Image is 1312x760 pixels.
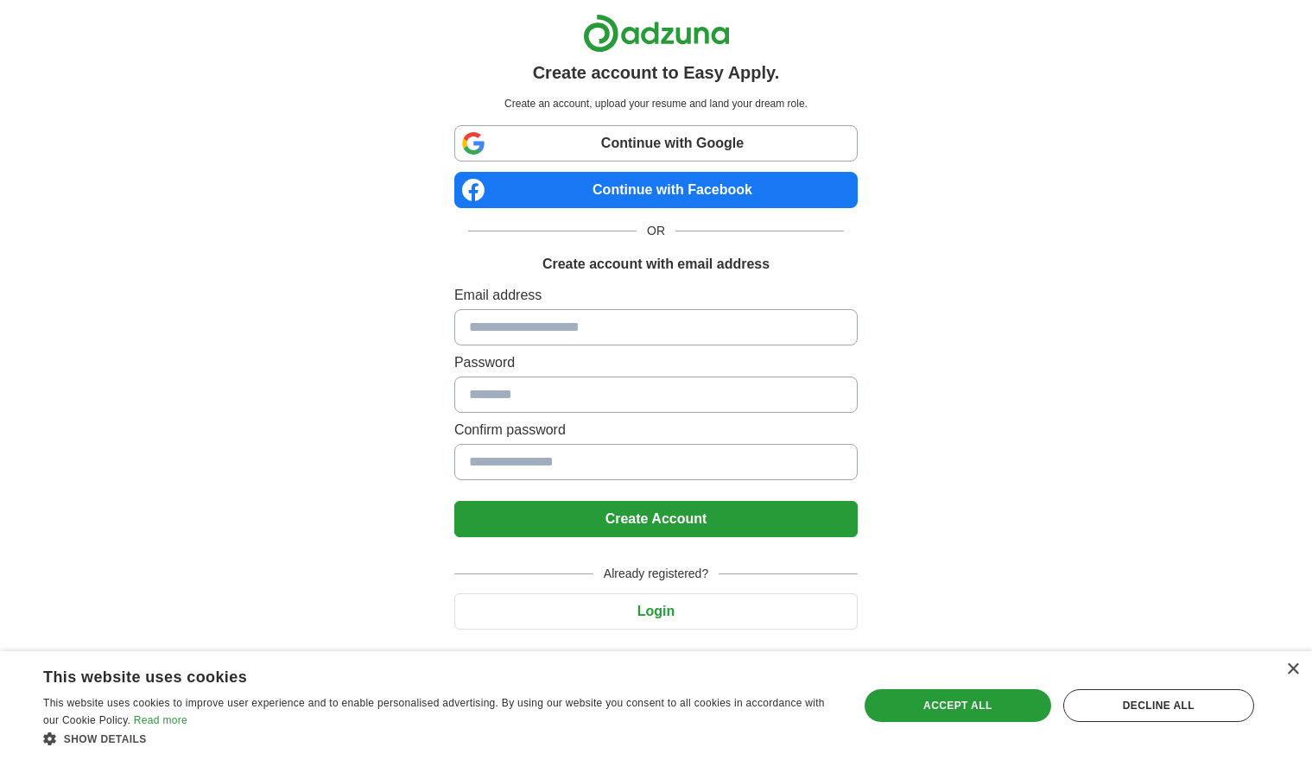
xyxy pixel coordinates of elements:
[533,60,780,85] h1: Create account to Easy Apply.
[454,352,858,373] label: Password
[865,689,1051,722] div: Accept all
[458,96,854,111] p: Create an account, upload your resume and land your dream role.
[1286,663,1299,676] div: Close
[134,714,187,726] a: Read more, opens a new window
[454,650,858,666] a: Return to job advert
[454,285,858,306] label: Email address
[454,501,858,537] button: Create Account
[454,125,858,161] a: Continue with Google
[637,222,675,240] span: OR
[43,730,834,747] div: Show details
[542,254,770,275] h1: Create account with email address
[593,565,719,583] span: Already registered?
[454,420,858,440] label: Confirm password
[43,697,825,726] span: This website uses cookies to improve user experience and to enable personalised advertising. By u...
[454,172,858,208] a: Continue with Facebook
[583,14,730,53] img: Adzuna logo
[454,604,858,618] a: Login
[64,733,147,745] span: Show details
[1063,689,1254,722] div: Decline all
[43,662,791,687] div: This website uses cookies
[454,593,858,630] button: Login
